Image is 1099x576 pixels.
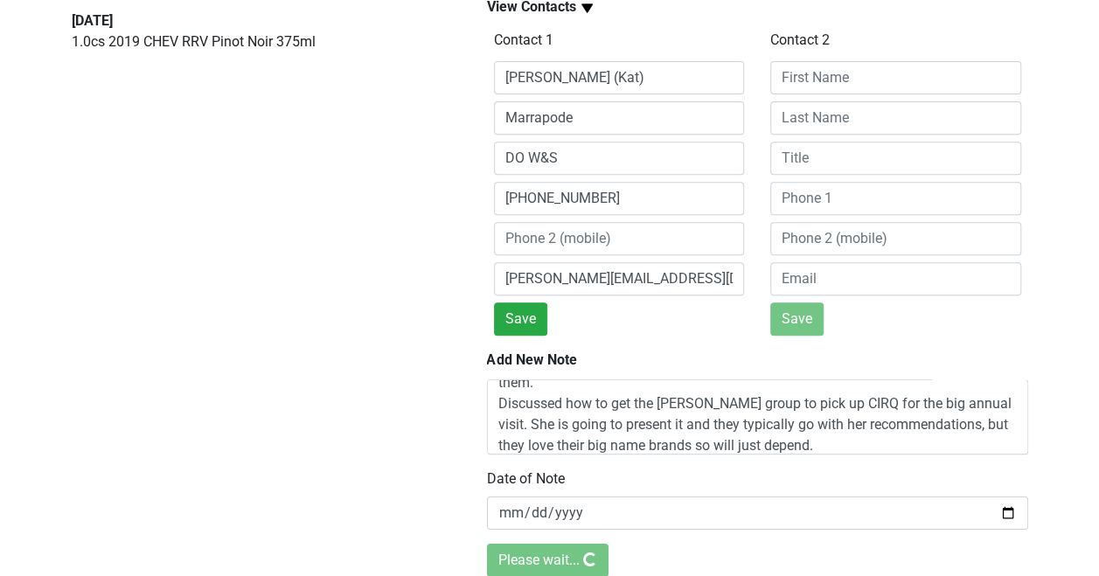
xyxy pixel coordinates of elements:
[494,30,553,51] label: Contact 1
[770,142,1021,175] input: Title
[494,61,745,94] input: First Name
[494,142,745,175] input: Title
[770,222,1021,255] input: Phone 2 (mobile)
[487,351,577,368] b: Add New Note
[770,101,1021,135] input: Last Name
[770,262,1021,295] input: Email
[487,468,565,489] label: Date of Note
[487,379,1028,455] textarea: Poured on 9/18 for their Happy hour and conducted a staff training with 15 staff members. Happy h...
[494,262,745,295] input: Email
[494,222,745,255] input: Phone 2 (mobile)
[770,61,1021,94] input: First Name
[770,182,1021,215] input: Phone 1
[72,10,447,31] div: [DATE]
[494,101,745,135] input: Last Name
[770,302,824,336] button: Save
[494,302,547,336] button: Save
[72,31,447,52] p: 1.0 cs 2019 CHEV RRV Pinot Noir 375ml
[770,30,830,51] label: Contact 2
[494,182,745,215] input: Phone 1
